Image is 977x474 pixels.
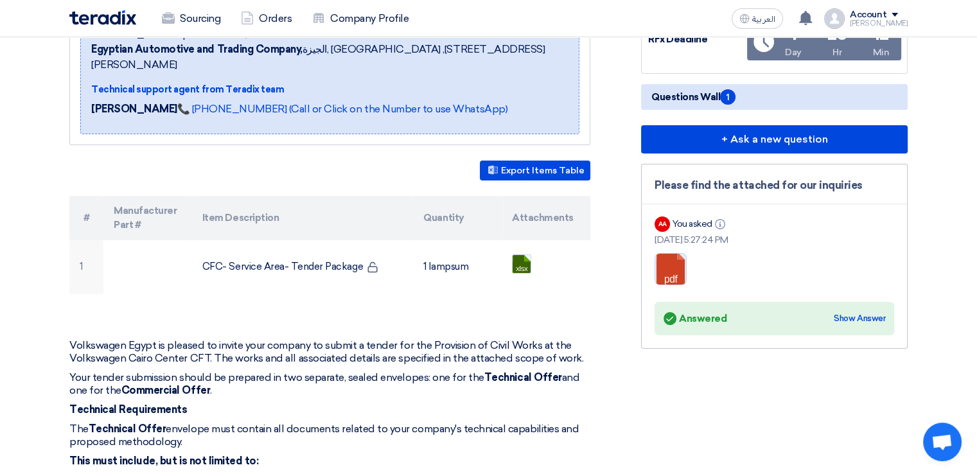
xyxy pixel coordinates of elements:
td: CFC- Service Area- Tender Package [192,240,414,294]
div: Min [872,46,889,59]
a: Orders [231,4,302,33]
p: The envelope must contain all documents related to your company's technical capabilities and prop... [69,423,590,448]
div: You asked [673,217,728,231]
b: Egyptian Automotive and Trading Company, [91,43,303,55]
strong: Technical Offer [89,423,166,435]
button: + Ask a new question [641,125,908,154]
img: Teradix logo [69,10,136,25]
span: Questions Wall [651,89,735,105]
span: 1 [720,89,735,105]
div: 1 [789,25,797,43]
div: Please find the attached for our inquiries [655,177,894,194]
div: Show Answer [834,312,885,325]
div: [DATE] 5:27:24 PM [655,233,894,247]
strong: Technical Offer [484,371,562,383]
th: Item Description [192,196,414,240]
div: AA [655,216,670,232]
div: Hr [832,46,841,59]
div: RFx Deadline [648,32,744,47]
strong: This must include, but is not limited to: [69,455,258,467]
th: Attachments [502,196,590,240]
p: Volkswagen Egypt is pleased to invite your company to submit a tender for the Provision of Civil ... [69,339,590,365]
a: 📞 [PHONE_NUMBER] (Call or Click on the Number to use WhatsApp) [177,103,507,115]
p: Your tender submission should be prepared in two separate, sealed envelopes: one for the and one ... [69,371,590,397]
span: العربية [752,15,775,24]
strong: [PERSON_NAME] [91,103,177,115]
a: Book_1756219215007.xlsx [513,255,615,332]
th: Manufacturer Part # [103,196,192,240]
div: 23 [827,25,847,43]
td: 1 [69,240,103,294]
strong: Technical Requirements [69,403,187,416]
button: Export Items Table [480,161,590,180]
div: [PERSON_NAME] [850,20,908,27]
a: RFI_Volks_CFC_1756823242674.pdf [655,254,758,331]
div: 12 [873,25,889,43]
strong: Commercial Offer [121,384,210,396]
th: Quantity [413,196,502,240]
div: Technical support agent from Teradix team [91,83,568,96]
div: Open chat [923,423,962,461]
a: Sourcing [152,4,231,33]
a: Company Profile [302,4,419,33]
span: الجيزة, [GEOGRAPHIC_DATA] ,[STREET_ADDRESS][PERSON_NAME] [91,42,568,73]
div: Account [850,10,886,21]
td: 1 lampsum [413,240,502,294]
img: profile_test.png [824,8,845,29]
button: العربية [732,8,783,29]
div: Answered [664,310,726,328]
th: # [69,196,103,240]
div: Day [785,46,802,59]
